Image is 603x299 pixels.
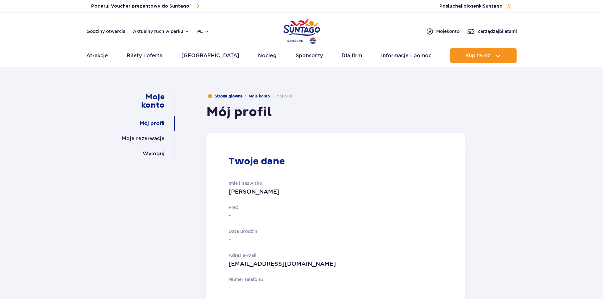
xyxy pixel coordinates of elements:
h1: Mój profil [206,104,465,120]
a: Sponsorzy [296,48,323,63]
p: Adres e-mail [229,252,394,259]
a: Nocleg [258,48,277,63]
p: [EMAIL_ADDRESS][DOMAIN_NAME] [229,259,394,268]
button: Aktualny ruch w parku [133,29,190,34]
span: Posłuchaj piosenki [439,3,503,9]
a: Podaruj Voucher prezentowy do Suntago! [91,2,199,10]
li: Mój profil [270,93,294,99]
a: Moje konto [123,90,165,112]
a: Informacje i pomoc [381,48,431,63]
a: Strona główna [208,93,242,99]
a: Wyloguj [143,146,165,161]
a: Atrakcje [86,48,108,63]
p: - [229,211,394,220]
a: Mojekonto [426,28,460,35]
a: Zarządzajbiletami [467,28,517,35]
span: Suntago [483,4,503,9]
p: - [229,283,394,292]
a: Bilety i oferta [127,48,162,63]
p: Imię i nazwisko [229,180,394,187]
a: Moje rezerwacje [122,131,165,146]
a: Godziny otwarcia [86,28,125,34]
button: Posłuchaj piosenkiSuntago [439,3,512,9]
a: Dla firm [342,48,362,63]
button: pl [197,28,209,34]
span: Podaruj Voucher prezentowy do Suntago! [91,3,191,9]
a: Park of Poland [283,16,320,45]
span: Moje konto [436,28,460,34]
p: Numer telefonu [229,276,394,283]
button: Kup teraz [450,48,517,63]
span: Kup teraz [465,53,490,59]
span: Zarządzaj biletami [477,28,517,34]
p: - [229,235,394,244]
p: Data urodzin [229,228,394,235]
a: Moje konto [249,94,270,98]
a: Mój profil [140,116,165,131]
a: [GEOGRAPHIC_DATA] [181,48,239,63]
p: [PERSON_NAME] [229,187,394,196]
p: Płeć [229,204,394,211]
h2: Twoje dane [229,156,285,167]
